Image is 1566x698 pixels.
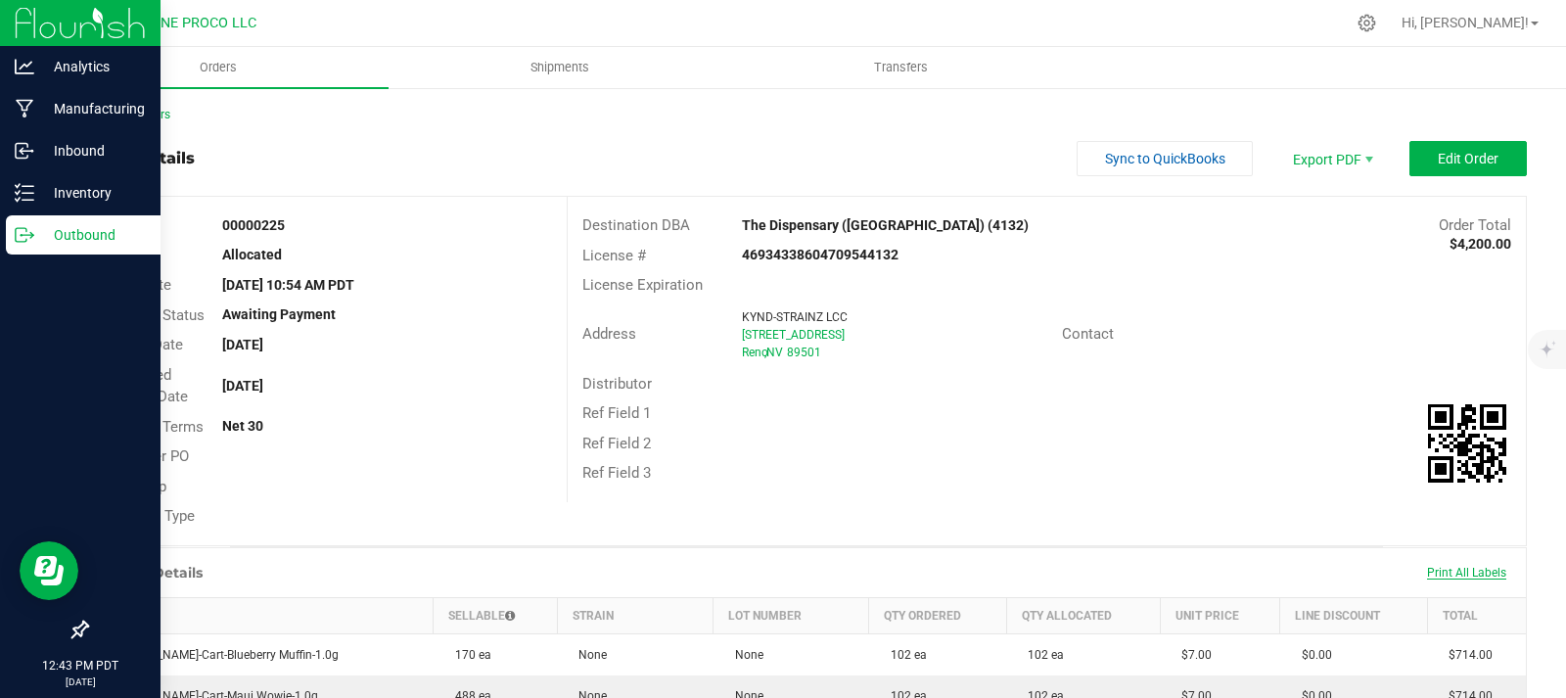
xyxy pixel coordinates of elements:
span: 89501 [787,346,821,359]
span: License Expiration [582,276,703,294]
span: Print All Labels [1427,566,1506,580]
strong: Awaiting Payment [222,306,336,322]
th: Sellable [434,597,557,633]
span: Hi, [PERSON_NAME]! [1402,15,1529,30]
span: Order Total [1439,216,1511,234]
button: Sync to QuickBooks [1077,141,1253,176]
span: [PERSON_NAME]-Cart-Blueberry Muffin-1.0g [100,648,339,662]
p: 12:43 PM PDT [9,657,152,675]
span: Destination DBA [582,216,690,234]
qrcode: 00000225 [1428,404,1506,483]
strong: Net 30 [222,418,263,434]
p: Manufacturing [34,97,152,120]
a: Transfers [730,47,1072,88]
th: Line Discount [1280,597,1428,633]
p: Inbound [34,139,152,163]
strong: [DATE] [222,337,263,352]
span: Ref Field 2 [582,435,651,452]
span: DUNE PROCO LLC [143,15,256,31]
th: Unit Price [1160,597,1279,633]
span: $714.00 [1439,648,1493,662]
span: None [569,648,607,662]
span: $7.00 [1172,648,1212,662]
span: [STREET_ADDRESS] [742,328,845,342]
th: Total [1427,597,1526,633]
inline-svg: Analytics [15,57,34,76]
strong: Allocated [222,247,282,262]
span: Transfers [848,59,954,76]
span: Reno [742,346,768,359]
span: Orders [173,59,263,76]
span: None [725,648,763,662]
strong: 46934338604709544132 [742,247,898,262]
span: 102 ea [1018,648,1064,662]
a: Shipments [389,47,730,88]
span: Sync to QuickBooks [1105,151,1225,166]
inline-svg: Outbound [15,225,34,245]
img: Scan me! [1428,404,1506,483]
span: Contact [1062,325,1114,343]
strong: [DATE] [222,378,263,394]
strong: The Dispensary ([GEOGRAPHIC_DATA]) (4132) [742,217,1029,233]
p: Analytics [34,55,152,78]
span: License # [582,247,646,264]
span: $0.00 [1292,648,1332,662]
th: Qty Allocated [1006,597,1160,633]
strong: 00000225 [222,217,285,233]
th: Lot Number [714,597,869,633]
span: NV [766,346,783,359]
span: Shipments [504,59,616,76]
a: Orders [47,47,389,88]
th: Strain [557,597,713,633]
th: Qty Ordered [869,597,1006,633]
strong: $4,200.00 [1450,236,1511,252]
button: Edit Order [1409,141,1527,176]
p: Outbound [34,223,152,247]
strong: [DATE] 10:54 AM PDT [222,277,354,293]
th: Item [88,597,434,633]
span: Edit Order [1438,151,1498,166]
inline-svg: Manufacturing [15,99,34,118]
p: [DATE] [9,675,152,689]
span: Ref Field 1 [582,404,651,422]
span: , [764,346,766,359]
iframe: Resource center [20,541,78,600]
span: 102 ea [881,648,927,662]
span: 170 ea [445,648,491,662]
span: Ref Field 3 [582,464,651,482]
inline-svg: Inventory [15,183,34,203]
li: Export PDF [1272,141,1390,176]
span: Distributor [582,375,652,393]
span: KYND-STRAINZ LCC [742,310,848,324]
inline-svg: Inbound [15,141,34,161]
p: Inventory [34,181,152,205]
div: Manage settings [1355,14,1379,32]
span: Address [582,325,636,343]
